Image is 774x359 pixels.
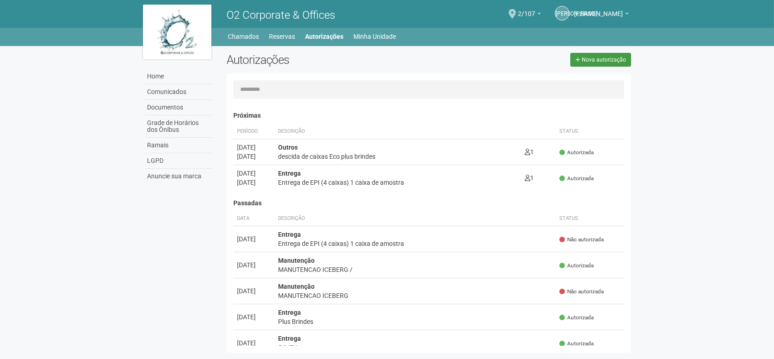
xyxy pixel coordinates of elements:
[145,100,213,115] a: Documentos
[525,174,534,182] span: 1
[556,124,624,139] th: Status
[274,124,521,139] th: Descrição
[556,211,624,226] th: Status
[237,169,271,178] div: [DATE]
[278,152,518,161] div: descida de caixas Eco plus brindes
[145,115,213,138] a: Grade de Horários dos Ônibus
[518,11,541,19] a: 2/107
[278,231,301,238] strong: Entrega
[278,343,553,352] div: GIMBA
[570,53,631,67] a: Nova autorização
[559,288,604,296] span: Não autorizada
[555,6,569,21] a: [PERSON_NAME]
[559,314,594,322] span: Autorizada
[305,30,344,43] a: Autorizações
[233,211,274,226] th: Data
[237,152,271,161] div: [DATE]
[574,11,629,19] a: [PERSON_NAME]
[559,340,594,348] span: Autorizada
[237,143,271,152] div: [DATE]
[278,283,315,290] strong: Manutenção
[145,153,213,169] a: LGPD
[574,1,623,17] span: Juliana Oliveira
[354,30,396,43] a: Minha Unidade
[278,239,553,248] div: Entrega de EPI (4 caixas) 1 caixa de amostra
[237,178,271,187] div: [DATE]
[145,169,213,184] a: Anuncie sua marca
[278,309,301,316] strong: Entrega
[559,236,604,244] span: Não autorizada
[143,5,211,59] img: logo.jpg
[278,291,553,300] div: MANUTENCAO ICEBERG
[269,30,295,43] a: Reservas
[278,335,301,342] strong: Entrega
[226,9,335,21] span: O2 Corporate & Offices
[559,262,594,270] span: Autorizada
[559,149,594,156] span: Autorizada
[233,200,625,207] h4: Passadas
[278,144,298,151] strong: Outros
[559,175,594,182] span: Autorizada
[145,138,213,153] a: Ramais
[278,178,518,187] div: Entrega de EPI (4 caixas) 1 caixa de amostra
[237,260,271,270] div: [DATE]
[237,286,271,296] div: [DATE]
[582,57,626,63] span: Nova autorização
[518,1,535,17] span: 2/107
[278,265,553,274] div: MANUTENCAO ICEBERG /
[274,211,556,226] th: Descrição
[145,69,213,84] a: Home
[278,170,301,177] strong: Entrega
[233,112,625,119] h4: Próximas
[237,312,271,322] div: [DATE]
[237,338,271,348] div: [DATE]
[233,124,274,139] th: Período
[278,317,553,326] div: Plus Brindes
[228,30,259,43] a: Chamados
[278,257,315,264] strong: Manutenção
[237,234,271,244] div: [DATE]
[226,53,422,67] h2: Autorizações
[525,148,534,156] span: 1
[145,84,213,100] a: Comunicados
